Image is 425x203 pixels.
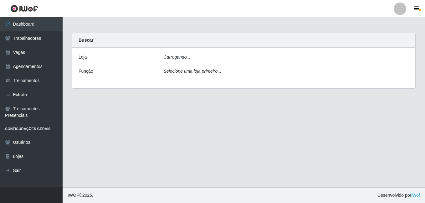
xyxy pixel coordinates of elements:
[79,68,93,75] label: Função
[68,193,79,198] span: IWOF
[68,192,93,199] span: © 2025 .
[79,38,93,43] strong: Buscar
[164,55,191,60] i: Carregando...
[377,192,420,199] span: Desenvolvido por
[164,69,221,74] i: Selecione uma loja primeiro...
[411,193,420,198] a: iWof
[79,54,87,60] label: Loja
[10,5,38,13] img: CoreUI Logo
